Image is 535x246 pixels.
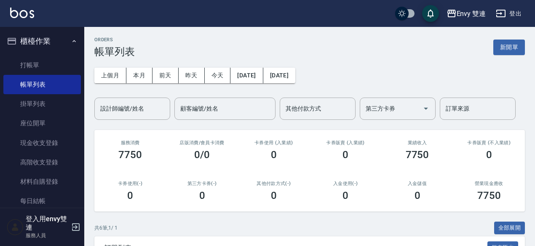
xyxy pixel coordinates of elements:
button: 昨天 [179,68,205,83]
h3: 0 [199,190,205,201]
h3: 0/0 [194,149,210,161]
h3: 7750 [477,190,501,201]
button: Envy 雙連 [443,5,490,22]
button: 櫃檯作業 [3,30,81,52]
h2: 店販消費 /會員卡消費 [176,140,227,145]
h3: 服務消費 [104,140,156,145]
p: 共 6 筆, 1 / 1 [94,224,118,232]
button: 本月 [126,68,152,83]
h5: 登入用envy雙連 [26,215,69,232]
a: 高階收支登錄 [3,153,81,172]
button: 新開單 [493,40,525,55]
a: 打帳單 [3,56,81,75]
div: Envy 雙連 [457,8,486,19]
a: 座位開單 [3,114,81,133]
a: 掛單列表 [3,94,81,114]
h3: 帳單列表 [94,46,135,58]
button: 上個月 [94,68,126,83]
h3: 0 [342,190,348,201]
a: 現金收支登錄 [3,133,81,153]
h3: 0 [415,190,420,201]
h2: 其他付款方式(-) [248,181,300,186]
h2: ORDERS [94,37,135,42]
button: save [422,5,439,22]
h2: 營業現金應收 [463,181,515,186]
button: 全部展開 [494,222,525,235]
button: 前天 [152,68,179,83]
button: 登出 [492,6,525,21]
button: 今天 [205,68,231,83]
h2: 入金使用(-) [320,181,371,186]
button: [DATE] [230,68,263,83]
img: Logo [10,8,34,18]
h2: 入金儲值 [391,181,443,186]
a: 帳單列表 [3,75,81,94]
button: [DATE] [263,68,295,83]
a: 材料自購登錄 [3,172,81,191]
h3: 0 [342,149,348,161]
button: Open [419,102,433,115]
h2: 卡券使用(-) [104,181,156,186]
h2: 卡券販賣 (入業績) [320,140,371,145]
h3: 7750 [406,149,429,161]
a: 每日結帳 [3,191,81,211]
a: 新開單 [493,43,525,51]
h3: 0 [127,190,133,201]
h2: 卡券販賣 (不入業績) [463,140,515,145]
h3: 0 [271,190,277,201]
h3: 0 [486,149,492,161]
p: 服務人員 [26,232,69,239]
h2: 卡券使用 (入業績) [248,140,300,145]
h2: 業績收入 [391,140,443,145]
h3: 7750 [118,149,142,161]
img: Person [7,219,24,235]
h2: 第三方卡券(-) [176,181,227,186]
h3: 0 [271,149,277,161]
